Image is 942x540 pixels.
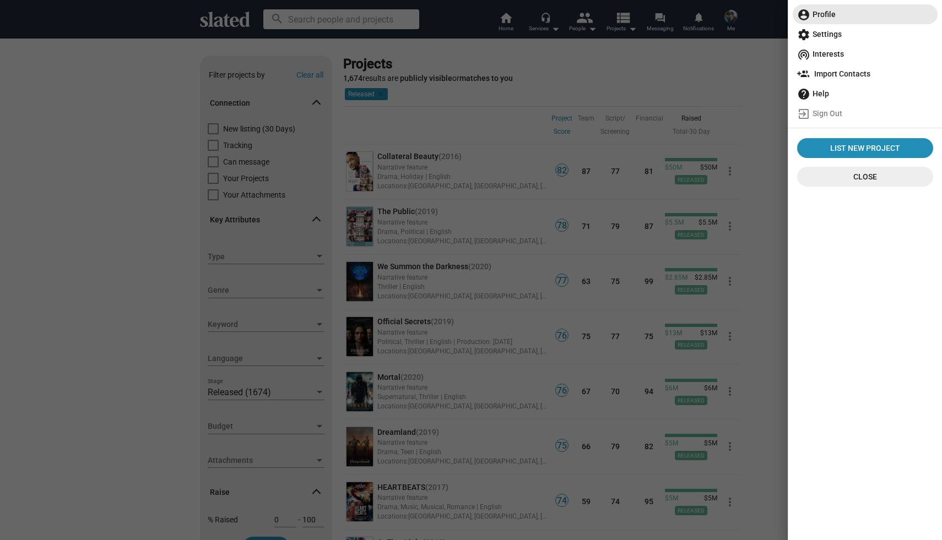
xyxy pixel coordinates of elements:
[797,64,933,84] span: Import Contacts
[802,138,929,158] span: List New Project
[793,84,938,103] a: Help
[797,44,933,64] span: Interests
[793,103,938,123] a: Sign Out
[797,107,810,121] mat-icon: exit_to_app
[797,8,810,21] mat-icon: account_circle
[797,167,933,187] button: Close
[797,103,933,123] span: Sign Out
[797,84,933,103] span: Help
[797,138,933,158] a: List New Project
[806,167,924,187] span: Close
[793,44,938,64] a: Interests
[793,4,938,24] a: Profile
[797,88,810,101] mat-icon: help
[797,24,933,44] span: Settings
[797,48,810,61] mat-icon: wifi_tethering
[793,24,938,44] a: Settings
[793,64,938,84] a: Import Contacts
[797,4,933,24] span: Profile
[797,28,810,41] mat-icon: settings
